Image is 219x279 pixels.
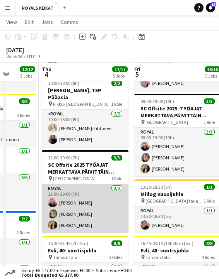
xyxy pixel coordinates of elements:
span: 12/12 [20,66,35,72]
button: ROYALS KEIKAT [16,0,60,15]
span: Tanssin talo [53,254,77,260]
app-job-card: 10:00-18:00 (8h)2/2[PERSON_NAME], TEP Pääasia Pikku- [GEOGRAPHIC_DATA]1 RoleRoyal2/210:00-18:00 (... [42,76,128,147]
span: 17/17 [112,66,128,72]
span: 8/8 [19,98,30,104]
div: Salary €5 177.00 + Expenses €0.00 + Subsistence €0.00 = [17,268,137,277]
span: [GEOGRAPHIC_DATA] tavara-asema [145,198,204,204]
div: [DATE] [6,46,58,54]
h3: Evli, 40- vuotisjuhla [42,247,128,254]
span: Comms [61,19,78,25]
a: Comms [58,17,81,27]
span: 12:00-19:00 (7h) [48,155,79,161]
span: 10:00-18:00 (8h) [48,80,79,86]
span: 1/1 [204,184,215,190]
span: Jobs [41,19,53,25]
span: View [6,19,17,25]
a: Edit [22,17,37,27]
span: Pikku- [GEOGRAPHIC_DATA] [53,101,109,107]
span: 3 Roles [17,112,30,118]
span: 16:30-23:45 (7h15m) [48,240,88,246]
a: Jobs [38,17,56,27]
span: 69 [210,2,216,7]
span: [GEOGRAPHIC_DATA] [53,176,96,181]
span: 3/3 [111,155,122,161]
div: UTC+3 [27,54,41,59]
span: 2/2 [111,80,122,86]
h3: SC Offsite 2025 TYÖAJAT MERKATTAVA PÄIVITTÄIN TOTEUMAN MUKAAN [42,161,128,175]
span: 2/2 [19,216,30,222]
div: 3 Jobs [20,73,35,79]
span: 13:30-18:30 (5h) [140,184,172,190]
span: 1 Role [111,176,122,181]
span: Total Budgeted €5 177.00 [21,273,135,277]
span: Tanssin talo [145,254,169,260]
span: 1 Role [204,119,215,125]
span: 2 Roles [17,230,30,235]
span: [GEOGRAPHIC_DATA] [145,119,188,125]
div: 5 Jobs [113,73,127,79]
span: 4 [41,70,51,79]
span: 8/8 [111,240,122,246]
span: Thu [42,66,51,73]
span: 4 Roles [202,254,215,260]
h3: [PERSON_NAME], TEP Pääasia [42,87,128,101]
a: 69 [206,3,215,12]
span: 1 Role [111,101,122,107]
app-card-role: Royal2/210:00-18:00 (8h)[PERSON_NAME]-Lihtonen[PERSON_NAME] [42,110,128,147]
span: 16:45-03:15 (10h30m) (Sat) [140,240,193,246]
app-job-card: 12:00-19:00 (7h)3/3SC Offsite 2025 TYÖAJAT MERKATTAVA PÄIVITTÄIN TOTEUMAN MUKAAN [GEOGRAPHIC_DATA... [42,150,128,233]
span: 3/3 [204,98,215,104]
a: View [3,17,20,27]
app-card-role: Royal3/312:00-19:00 (7h)[PERSON_NAME][PERSON_NAME][PERSON_NAME] [42,184,128,233]
span: Week 36 [5,54,24,59]
span: Edit [25,19,34,25]
span: 1 Role [204,198,215,204]
span: Fri [134,66,140,73]
span: 09:00-19:00 (10h) [140,98,174,104]
span: 5 [133,70,140,79]
span: 2 Roles [109,254,122,260]
span: 8/8 [204,240,215,246]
